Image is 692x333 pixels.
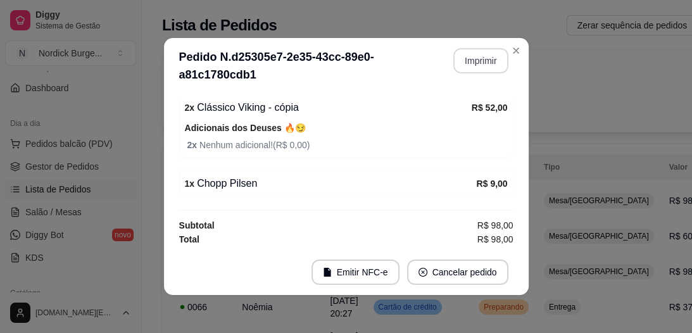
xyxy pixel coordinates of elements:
[453,48,508,73] button: Imprimir
[418,268,427,277] span: close-circle
[311,260,399,285] button: fileEmitir NFC-e
[179,234,199,244] strong: Total
[477,232,513,246] span: R$ 98,00
[506,41,526,61] button: Close
[185,100,472,115] div: Clássico Viking - cópia
[477,218,513,232] span: R$ 98,00
[323,268,332,277] span: file
[185,179,195,189] strong: 1 x
[407,260,508,285] button: close-circleCancelar pedido
[476,179,507,189] strong: R$ 9,00
[179,220,215,230] strong: Subtotal
[185,103,195,113] strong: 2 x
[185,176,477,191] div: Chopp Pilsen
[187,140,199,150] strong: 2 x
[185,123,306,133] strong: Adicionais dos Deuses 🔥😏
[187,138,508,152] span: Nenhum adicional! ( R$ 0,00 )
[472,103,508,113] strong: R$ 52,00
[179,48,443,84] h3: Pedido N. d25305e7-2e35-43cc-89e0-a81c1780cdb1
